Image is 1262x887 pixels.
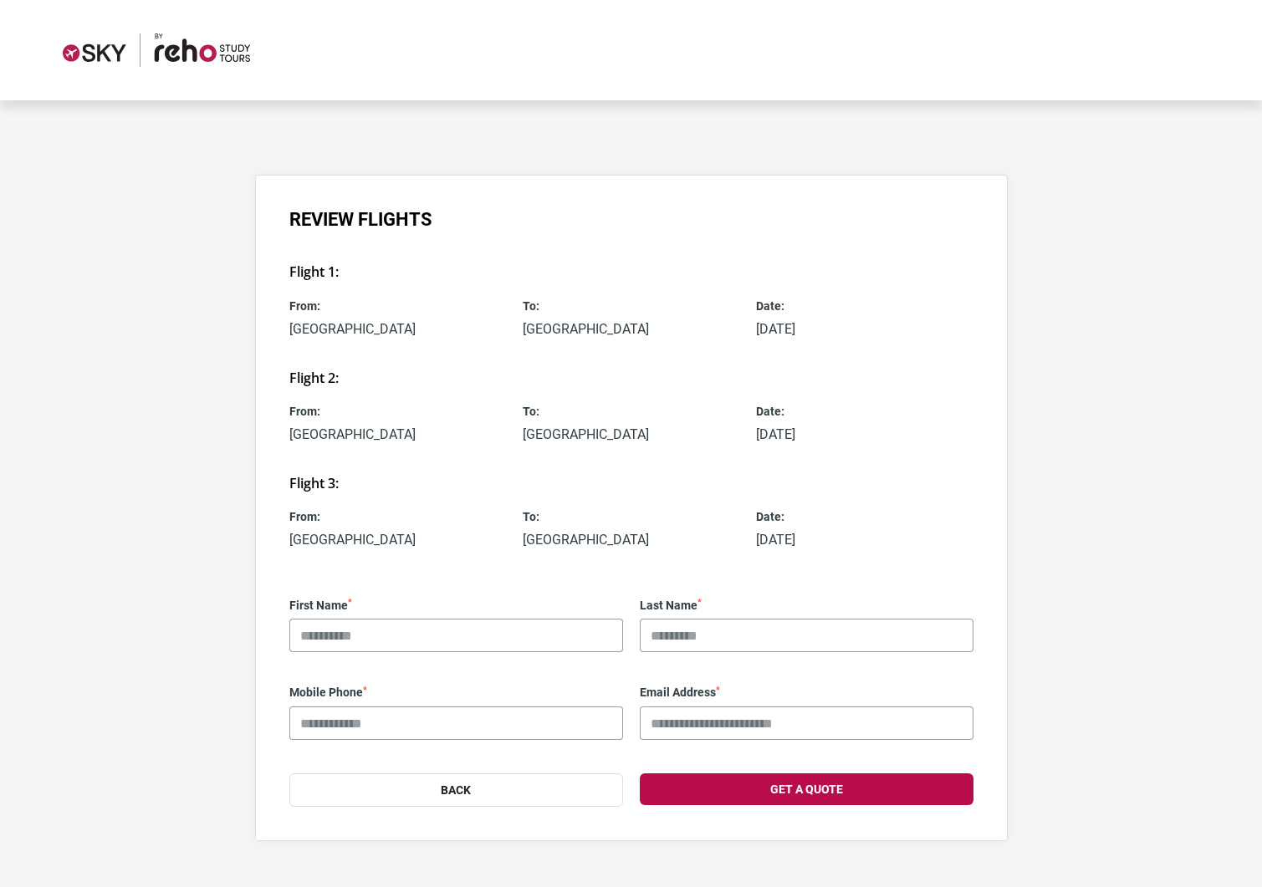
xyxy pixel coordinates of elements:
[523,403,739,420] span: To:
[756,321,973,337] p: [DATE]
[289,508,506,525] span: From:
[523,298,739,314] span: To:
[289,426,506,442] p: [GEOGRAPHIC_DATA]
[756,403,973,420] span: Date:
[756,426,973,442] p: [DATE]
[289,298,506,314] span: From:
[640,773,973,805] button: Get a Quote
[640,599,973,613] label: Last Name
[289,209,973,231] h1: Review Flights
[756,508,973,525] span: Date:
[523,532,739,548] p: [GEOGRAPHIC_DATA]
[289,476,973,492] h3: Flight 3:
[289,264,973,280] h3: Flight 1:
[756,532,973,548] p: [DATE]
[289,403,506,420] span: From:
[289,532,506,548] p: [GEOGRAPHIC_DATA]
[756,298,973,314] span: Date:
[289,773,623,807] button: Back
[523,321,739,337] p: [GEOGRAPHIC_DATA]
[289,370,973,386] h3: Flight 2:
[523,426,739,442] p: [GEOGRAPHIC_DATA]
[289,686,623,700] label: Mobile Phone
[523,508,739,525] span: To:
[289,599,623,613] label: First Name
[640,686,973,700] label: Email Address
[289,321,506,337] p: [GEOGRAPHIC_DATA]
